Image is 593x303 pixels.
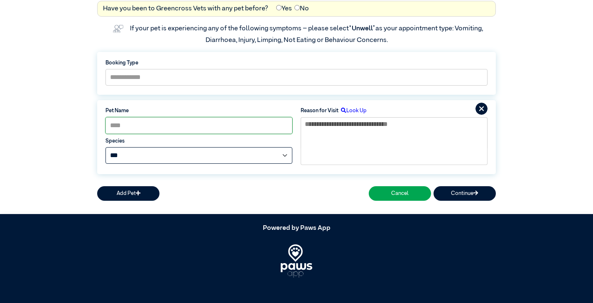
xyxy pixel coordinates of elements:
input: No [294,5,300,10]
label: Yes [276,4,292,14]
img: PawsApp [281,244,313,278]
button: Cancel [369,186,431,201]
input: Yes [276,5,282,10]
label: Species [105,137,292,145]
button: Add Pet [97,186,159,201]
label: Booking Type [105,59,488,67]
h5: Powered by Paws App [97,224,496,232]
label: Have you been to Greencross Vets with any pet before? [103,4,268,14]
span: “Unwell” [349,25,375,32]
label: Reason for Visit [301,107,338,115]
label: If your pet is experiencing any of the following symptoms – please select as your appointment typ... [130,25,484,44]
label: Look Up [338,107,367,115]
button: Continue [434,186,496,201]
label: Pet Name [105,107,292,115]
img: vet [110,22,126,35]
label: No [294,4,309,14]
